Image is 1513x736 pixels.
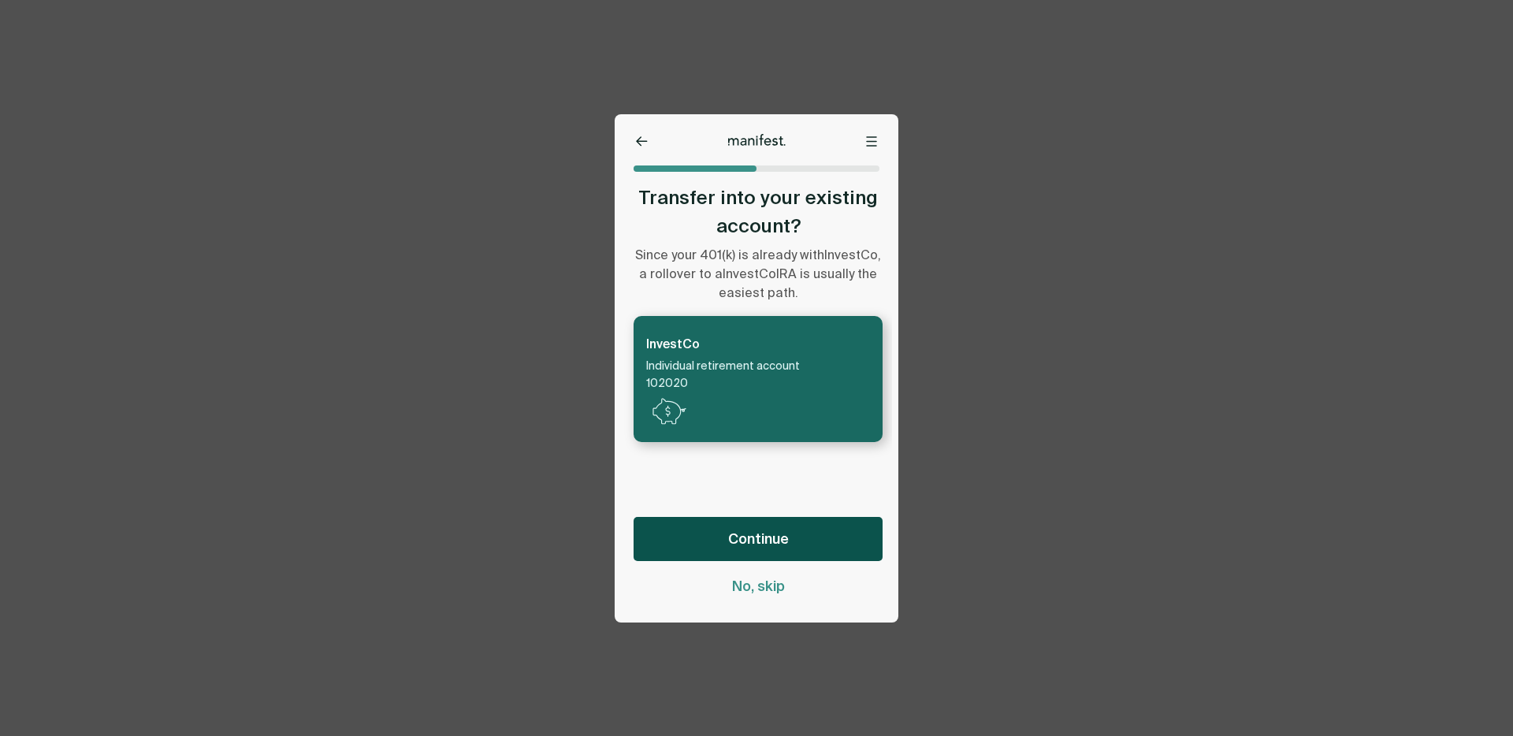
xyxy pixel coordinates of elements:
[728,530,789,548] span: Continue
[634,577,883,596] button: No, skip
[732,577,785,596] span: No, skip
[646,335,800,354] div: InvestCo
[634,517,883,561] button: Continue
[646,358,800,392] div: Individual retirement account 102020
[634,184,883,240] h2: Transfer into your existing account?
[634,247,883,303] p: Since your 401(k) is already with InvestCo , a rollover to a InvestCo IRA is usually the easiest ...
